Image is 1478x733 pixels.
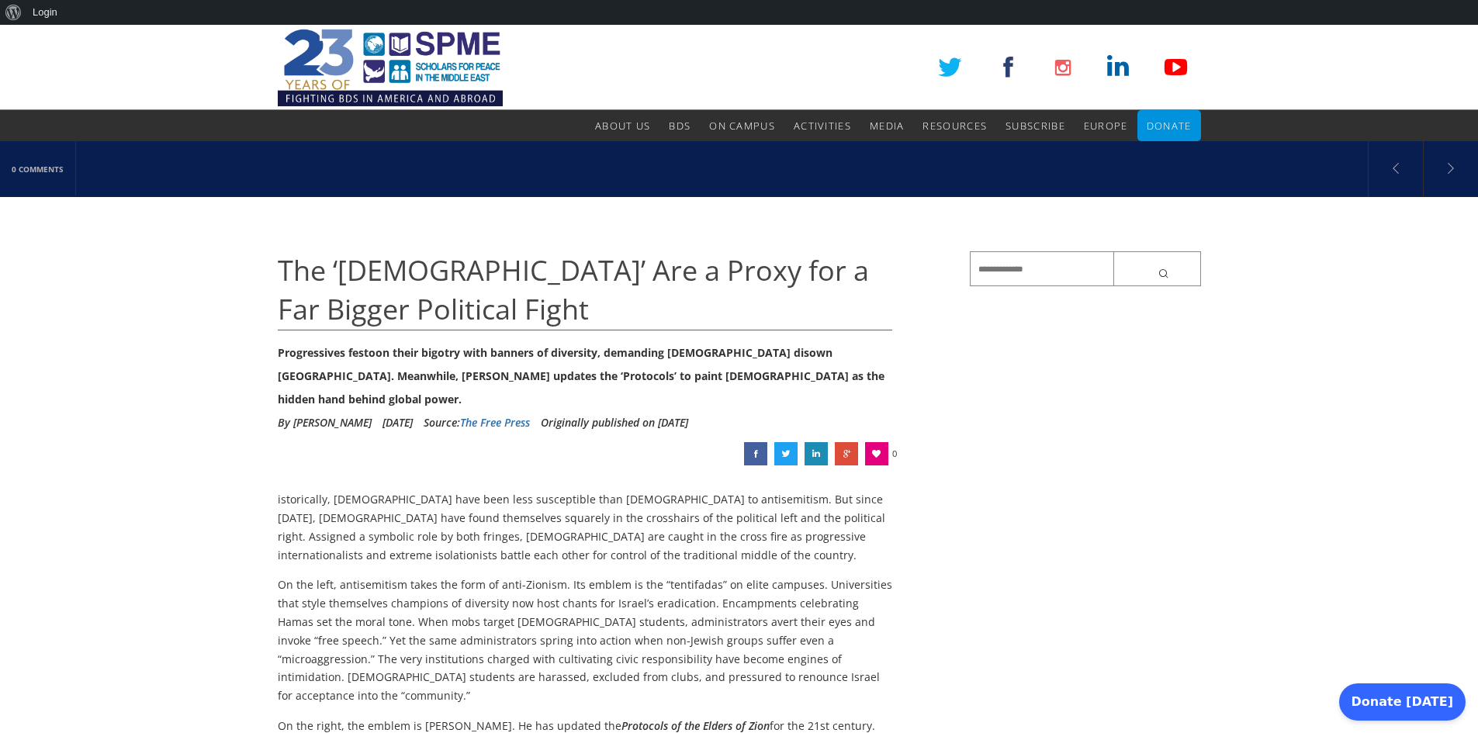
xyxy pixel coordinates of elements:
[709,119,775,133] span: On Campus
[1084,119,1128,133] span: Europe
[709,110,775,141] a: On Campus
[460,415,530,430] a: The Free Press
[1147,119,1192,133] span: Donate
[794,119,851,133] span: Activities
[541,411,688,434] li: Originally published on [DATE]
[1147,110,1192,141] a: Donate
[774,442,798,465] a: The ‘Jews’ Are a Proxy for a Far Bigger Political Fight
[278,576,893,705] p: On the left, antisemitism takes the form of anti-Zionism. Its emblem is the “tentifadas” on elite...
[1084,110,1128,141] a: Europe
[794,110,851,141] a: Activities
[278,341,893,411] div: Progressives festoon their bigotry with banners of diversity, demanding [DEMOGRAPHIC_DATA] disown...
[922,119,987,133] span: Resources
[892,442,897,465] span: 0
[744,442,767,465] a: The ‘Jews’ Are a Proxy for a Far Bigger Political Fight
[870,110,905,141] a: Media
[278,411,372,434] li: By [PERSON_NAME]
[805,442,828,465] a: The ‘Jews’ Are a Proxy for a Far Bigger Political Fight
[278,251,869,328] span: The ‘[DEMOGRAPHIC_DATA]’ Are a Proxy for a Far Bigger Political Fight
[278,490,893,564] p: istorically, [DEMOGRAPHIC_DATA] have been less susceptible than [DEMOGRAPHIC_DATA] to antisemitis...
[669,119,691,133] span: BDS
[1006,119,1065,133] span: Subscribe
[382,411,413,434] li: [DATE]
[621,718,770,733] em: Protocols of the Elders of Zion
[870,119,905,133] span: Media
[595,119,650,133] span: About Us
[424,411,530,434] div: Source:
[835,442,858,465] a: The ‘Jews’ Are a Proxy for a Far Bigger Political Fight
[669,110,691,141] a: BDS
[1006,110,1065,141] a: Subscribe
[595,110,650,141] a: About Us
[278,25,503,110] img: SPME
[922,110,987,141] a: Resources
